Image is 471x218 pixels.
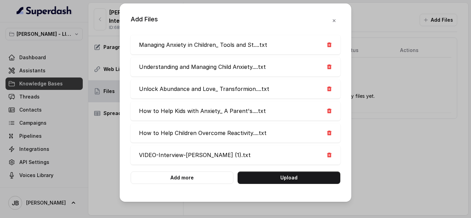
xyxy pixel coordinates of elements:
[139,129,327,137] p: How to Help Children Overcome Reactivity....txt
[139,85,327,93] p: Unlock Abundance and Love_ Transformion....txt
[131,172,233,184] button: Add more
[139,107,327,115] p: How to Help Kids with Anxiety_ A Parent's....txt
[131,14,158,27] div: Add Files
[139,41,327,49] p: Managing Anxiety in Children_ Tools and St....txt
[238,172,340,184] button: Upload
[139,63,327,71] p: Understanding and Managing Child Anxiety....txt
[139,151,327,159] p: VIDEO-Interview-[PERSON_NAME] (1).txt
